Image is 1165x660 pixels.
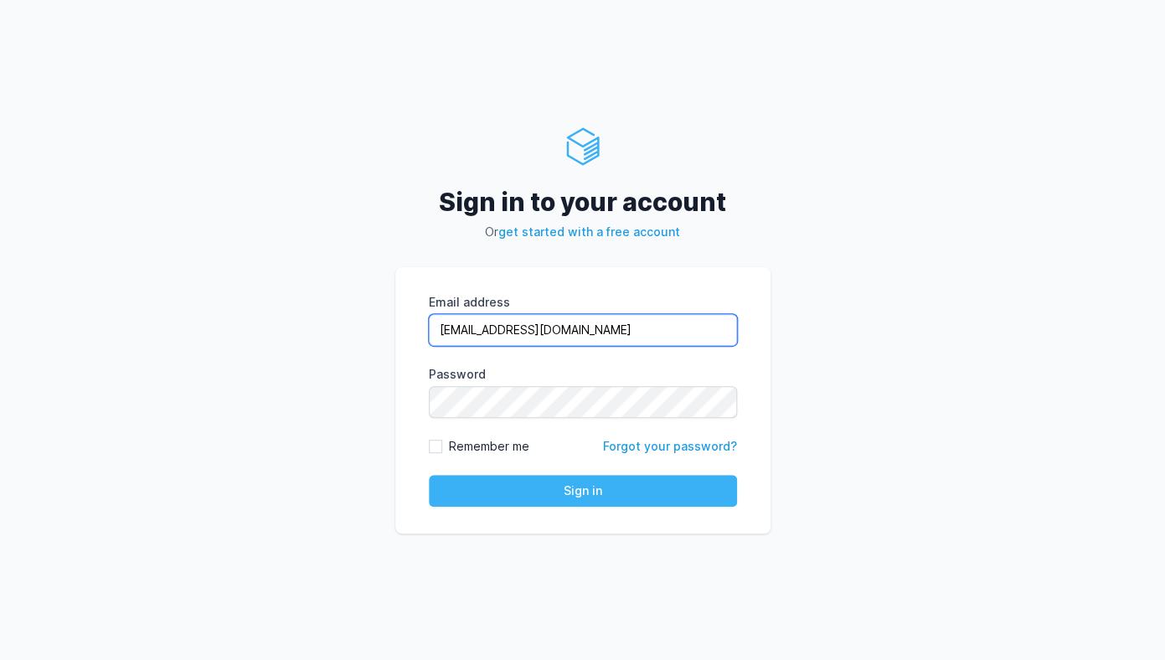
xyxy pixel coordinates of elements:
[498,224,680,239] a: get started with a free account
[395,187,771,217] h2: Sign in to your account
[603,439,737,453] a: Forgot your password?
[429,366,737,383] label: Password
[429,294,737,311] label: Email address
[449,438,529,455] label: Remember me
[563,126,603,167] img: ServerAuth
[429,475,737,507] button: Sign in
[395,224,771,240] p: Or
